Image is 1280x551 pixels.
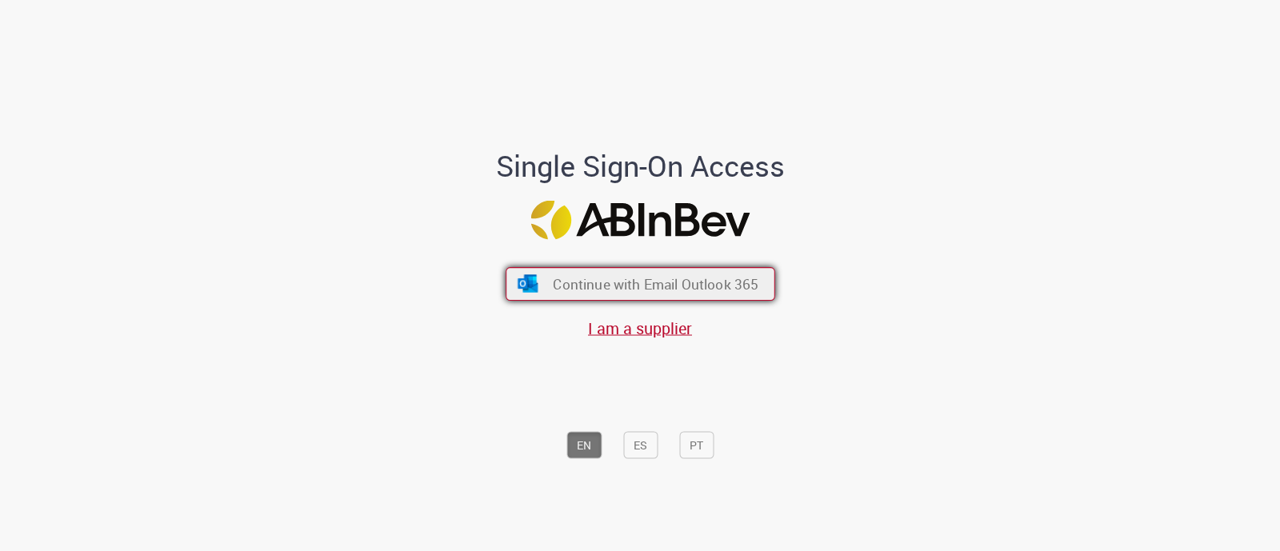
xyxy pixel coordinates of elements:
button: PT [679,431,714,458]
img: ícone Azure/Microsoft 360 [516,275,539,293]
button: ícone Azure/Microsoft 360 Continue with Email Outlook 365 [506,267,775,301]
span: Continue with Email Outlook 365 [553,275,758,293]
button: ES [623,431,658,458]
a: I am a supplier [588,317,692,339]
h1: Single Sign-On Access [418,150,862,182]
img: Logo ABInBev [530,201,750,240]
button: EN [566,431,602,458]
